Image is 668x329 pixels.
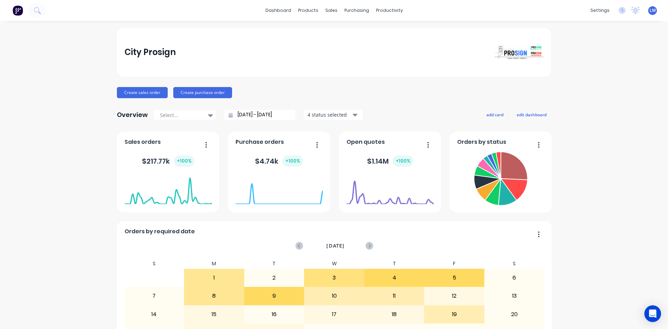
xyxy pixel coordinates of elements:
[424,259,484,269] div: F
[308,111,351,118] div: 4 status selected
[457,138,506,146] span: Orders by status
[304,269,364,287] div: 3
[125,138,161,146] span: Sales orders
[245,287,304,305] div: 9
[365,269,424,287] div: 4
[326,242,344,250] span: [DATE]
[424,269,484,287] div: 5
[173,87,232,98] button: Create purchase order
[644,305,661,322] div: Open Intercom Messenger
[142,155,194,167] div: $ 217.77k
[255,155,303,167] div: $ 4.74k
[587,5,613,16] div: settings
[393,155,413,167] div: + 100 %
[650,7,656,14] span: LM
[322,5,341,16] div: sales
[184,269,244,287] div: 1
[245,269,304,287] div: 2
[373,5,406,16] div: productivity
[304,287,364,305] div: 10
[365,287,424,305] div: 11
[124,259,184,269] div: S
[424,287,484,305] div: 12
[485,287,544,305] div: 13
[117,87,168,98] button: Create sales order
[184,287,244,305] div: 8
[245,306,304,323] div: 16
[184,306,244,323] div: 15
[482,110,508,119] button: add card
[485,306,544,323] div: 20
[364,259,424,269] div: T
[512,110,551,119] button: edit dashboard
[283,155,303,167] div: + 100 %
[304,110,363,120] button: 4 status selected
[341,5,373,16] div: purchasing
[484,259,544,269] div: S
[495,45,543,59] img: City Prosign
[262,5,295,16] a: dashboard
[174,155,194,167] div: + 100 %
[117,108,148,122] div: Overview
[365,306,424,323] div: 18
[424,306,484,323] div: 19
[13,5,23,16] img: Factory
[295,5,322,16] div: products
[125,45,176,59] div: City Prosign
[244,259,304,269] div: T
[236,138,284,146] span: Purchase orders
[485,269,544,287] div: 6
[125,306,184,323] div: 14
[125,287,184,305] div: 7
[184,259,244,269] div: M
[347,138,385,146] span: Open quotes
[304,306,364,323] div: 17
[304,259,364,269] div: W
[367,155,413,167] div: $ 1.14M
